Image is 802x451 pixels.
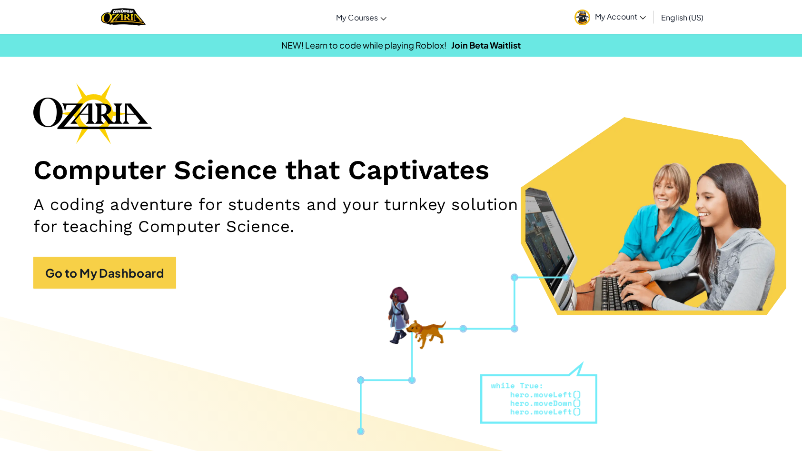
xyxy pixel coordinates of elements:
[570,2,651,32] a: My Account
[331,4,391,30] a: My Courses
[656,4,708,30] a: English (US)
[281,40,446,50] span: NEW! Learn to code while playing Roblox!
[33,257,176,289] a: Go to My Dashboard
[574,10,590,25] img: avatar
[336,12,378,22] span: My Courses
[661,12,703,22] span: English (US)
[33,193,526,238] h2: A coding adventure for students and your turnkey solution for teaching Computer Science.
[595,11,646,21] span: My Account
[33,83,152,144] img: Ozaria branding logo
[451,40,521,50] a: Join Beta Waitlist
[33,153,769,186] h1: Computer Science that Captivates
[101,7,145,27] img: Home
[101,7,145,27] a: Ozaria by CodeCombat logo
